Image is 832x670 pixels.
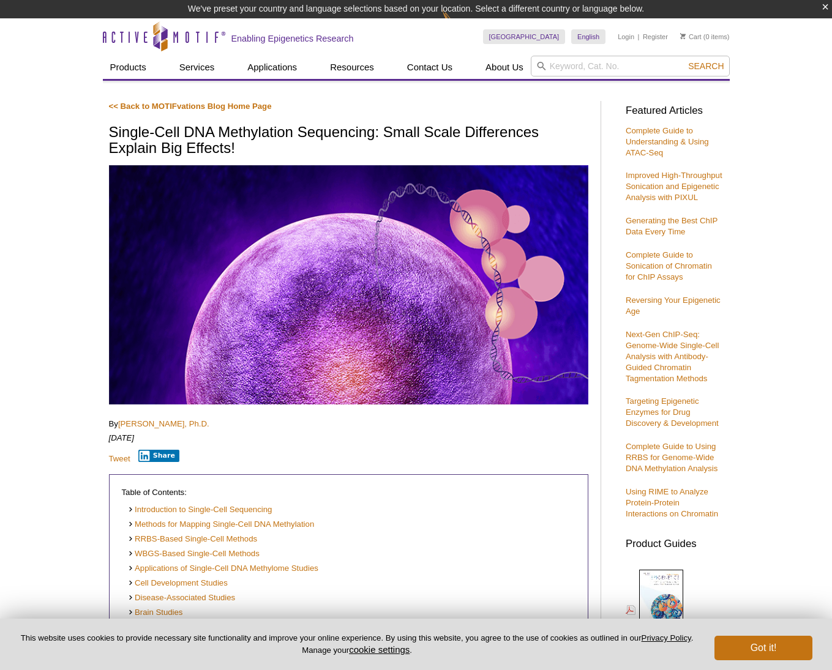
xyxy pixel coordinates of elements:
button: Search [684,61,727,72]
a: Next-Gen ChIP-Seq: Genome-Wide Single-Cell Analysis with Antibody-Guided Chromatin Tagmentation M... [626,330,719,383]
img: Change Here [442,9,474,38]
a: Cart [680,32,702,41]
a: Brain Studies [128,607,183,619]
li: | [638,29,640,44]
h1: Single-Cell DNA Methylation Sequencing: Small Scale Differences Explain Big Effects! [109,124,588,158]
button: cookie settings [349,644,410,655]
a: Tweet [109,454,130,463]
a: Improved High-Throughput Sonication and Epigenetic Analysis with PIXUL [626,171,722,202]
a: Epigenetics Products& Services [626,568,708,652]
a: RRBS-Based Single-Cell Methods [128,534,258,545]
a: Methods for Mapping Single-Cell DNA Methylation [128,519,315,530]
a: Applications [240,56,304,79]
a: Services [172,56,222,79]
a: Applications of Single-Cell DNA Methylome Studies [128,563,318,575]
a: Complete Guide to Sonication of Chromatin for ChIP Assays [626,250,712,281]
a: Products [103,56,154,79]
a: Introduction to Single-Cell Sequencing [128,504,272,516]
h3: Product Guides [626,532,724,549]
a: Contact Us [400,56,460,79]
a: Complete Guide to Understanding & Using ATAC-Seq [626,126,709,157]
p: By [109,419,588,430]
p: Table of Contents: [122,487,575,498]
a: Disease-Associated Studies [128,592,236,604]
a: Resources [323,56,381,79]
a: Login [618,32,634,41]
a: WBGS-Based Single-Cell Methods [128,548,260,560]
a: About Us [478,56,531,79]
a: Cell Development Studies [128,578,228,589]
a: Register [643,32,668,41]
button: Got it! [714,636,812,660]
a: Generating the Best ChIP Data Every Time [626,216,718,236]
a: Targeting Epigenetic Enzymes for Drug Discovery & Development [626,396,719,428]
li: (0 items) [680,29,730,44]
em: [DATE] [109,433,135,442]
h3: Featured Articles [626,106,724,116]
img: Your Cart [680,33,686,39]
img: Epi_brochure_140604_cover_web_70x200 [639,570,683,626]
a: [GEOGRAPHIC_DATA] [483,29,566,44]
a: Reversing Your Epigenetic Age [626,296,721,316]
p: This website uses cookies to provide necessary site functionality and improve your online experie... [20,633,694,656]
a: Complete Guide to Using RRBS for Genome-Wide DNA Methylation Analysis [626,442,718,473]
a: Using RIME to Analyze Protein-Protein Interactions on Chromatin [626,487,718,518]
a: Privacy Policy [642,633,691,642]
span: Search [688,61,724,71]
img: Single-Cell DNA Methylation Blog [109,165,588,405]
button: Share [138,450,179,462]
a: << Back to MOTIFvations Blog Home Page [109,102,272,111]
a: English [571,29,605,44]
a: [PERSON_NAME], Ph.D. [118,419,209,428]
h2: Enabling Epigenetics Research [231,33,354,44]
input: Keyword, Cat. No. [531,56,730,76]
